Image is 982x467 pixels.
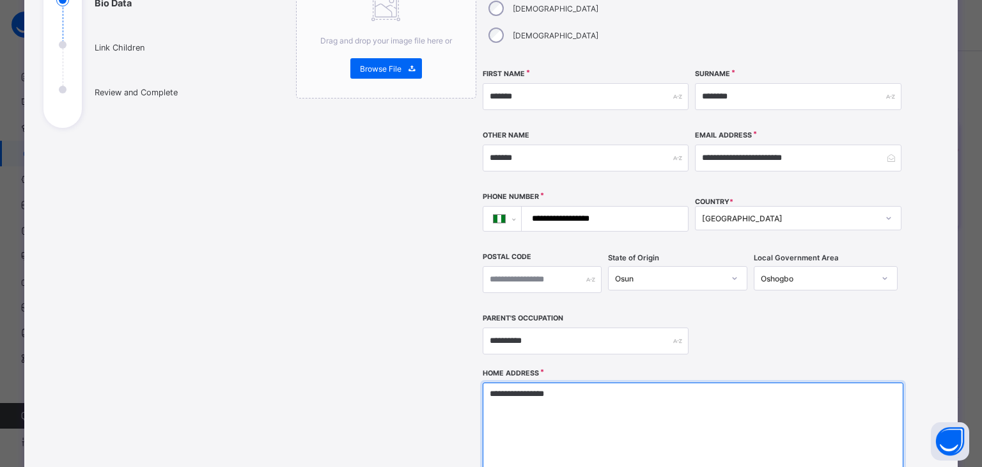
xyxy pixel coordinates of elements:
label: Parent's Occupation [483,314,563,322]
span: Local Government Area [754,253,839,262]
div: Osun [615,274,724,283]
label: [DEMOGRAPHIC_DATA] [513,31,598,40]
div: Oshogbo [761,274,874,283]
div: [GEOGRAPHIC_DATA] [702,214,877,223]
label: [DEMOGRAPHIC_DATA] [513,4,598,13]
span: COUNTRY [695,198,733,206]
span: Browse File [360,64,401,74]
span: State of Origin [608,253,659,262]
label: First Name [483,70,525,78]
label: Email Address [695,131,752,139]
label: Other Name [483,131,529,139]
label: Postal Code [483,253,531,261]
span: Drag and drop your image file here or [320,36,452,45]
label: Home Address [483,369,539,377]
button: Open asap [931,422,969,461]
label: Surname [695,70,730,78]
label: Phone Number [483,193,539,201]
